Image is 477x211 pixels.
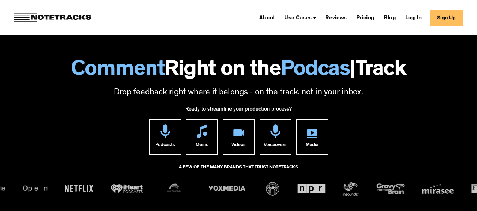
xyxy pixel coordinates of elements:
[256,12,278,23] a: About
[196,138,208,154] div: Music
[264,138,287,154] div: Voiceovers
[353,12,377,23] a: Pricing
[223,119,255,155] a: Videos
[149,119,181,155] a: Podcasts
[260,119,291,155] a: Voiceovers
[179,162,298,181] div: A FEW OF THE MANY BRANDS THAT TRUST NOTETRACKS
[186,119,218,155] a: Music
[71,60,165,82] span: Comment
[7,87,470,99] p: Drop feedback right where it belongs - on the track, not in your inbox.
[7,60,470,82] h1: Right on the Track
[350,60,356,82] span: |
[306,138,318,154] div: Media
[281,60,350,82] span: Podcas
[185,103,292,119] div: Ready to streamline your production process?
[281,12,319,23] div: Use Cases
[430,10,463,26] a: Sign Up
[231,138,246,154] div: Videos
[381,12,399,23] a: Blog
[322,12,350,23] a: Reviews
[403,12,424,23] a: Log In
[296,119,328,155] a: Media
[284,15,312,21] div: Use Cases
[155,138,175,154] div: Podcasts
